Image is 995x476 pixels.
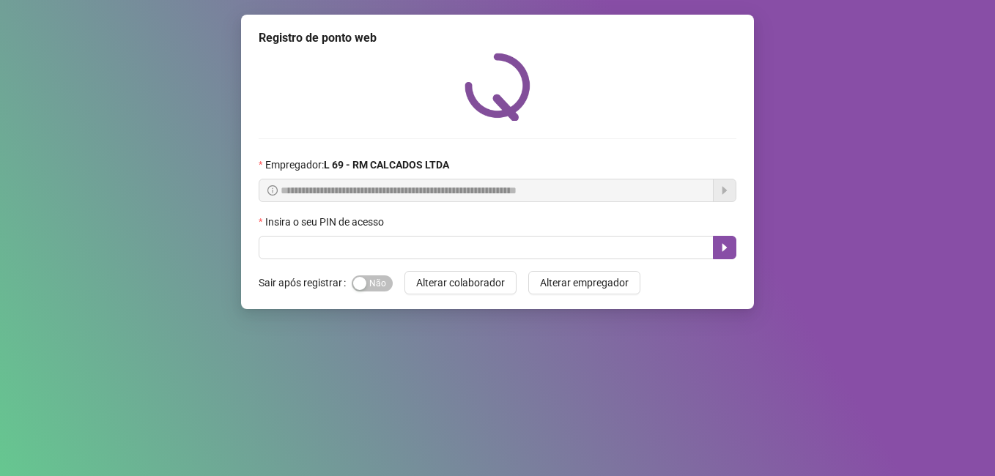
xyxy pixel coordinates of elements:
span: Alterar colaborador [416,275,505,291]
span: info-circle [267,185,278,196]
label: Insira o seu PIN de acesso [259,214,393,230]
span: caret-right [719,242,730,253]
span: Empregador : [265,157,449,173]
span: Alterar empregador [540,275,629,291]
strong: L 69 - RM CALCADOS LTDA [324,159,449,171]
button: Alterar colaborador [404,271,517,294]
label: Sair após registrar [259,271,352,294]
button: Alterar empregador [528,271,640,294]
img: QRPoint [465,53,530,121]
div: Registro de ponto web [259,29,736,47]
